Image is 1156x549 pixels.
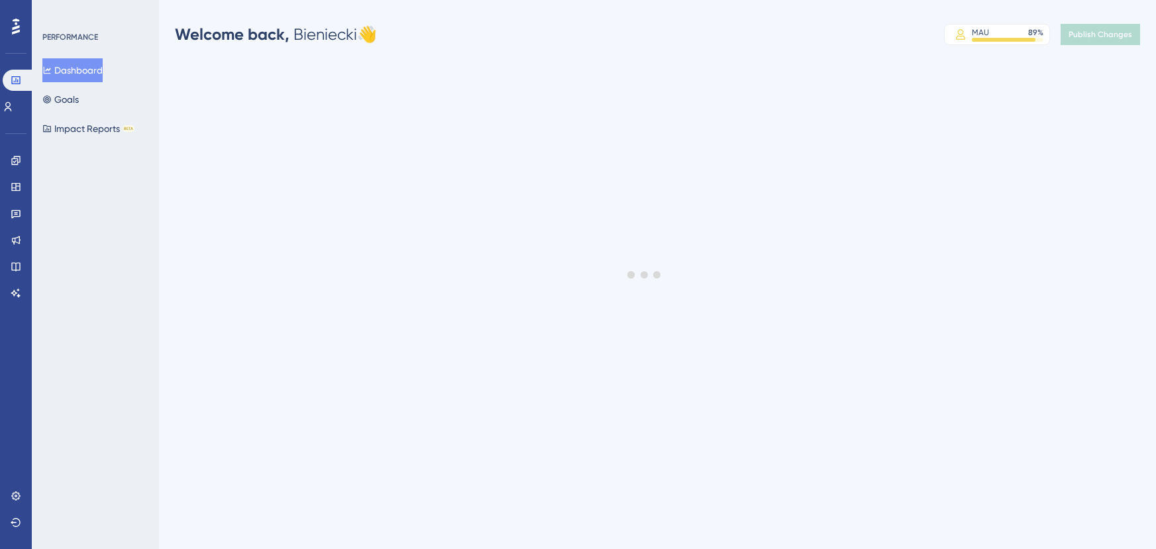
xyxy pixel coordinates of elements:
[42,117,134,141] button: Impact ReportsBETA
[175,24,377,45] div: Bieniecki 👋
[42,88,79,111] button: Goals
[42,32,98,42] div: PERFORMANCE
[972,27,989,38] div: MAU
[123,125,134,132] div: BETA
[1061,24,1140,45] button: Publish Changes
[1028,27,1043,38] div: 89 %
[42,58,103,82] button: Dashboard
[175,25,289,44] span: Welcome back,
[1069,29,1132,40] span: Publish Changes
